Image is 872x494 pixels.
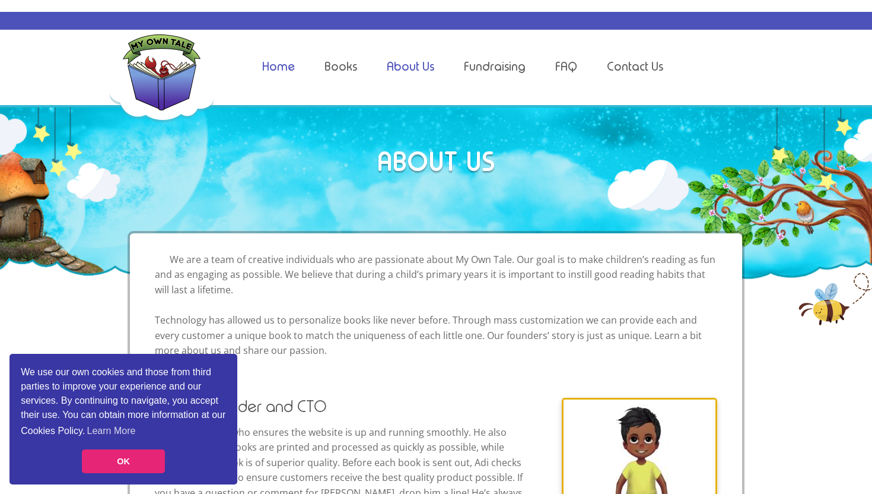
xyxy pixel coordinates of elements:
a: Home [262,59,295,74]
p: We are a team of creative individuals who are passionate about My Own Tale. Our goal is to make c... [155,252,717,359]
a: Books [324,59,357,74]
a: About Us [387,59,434,74]
div: cookieconsent [9,354,237,484]
a: dismiss cookie message [82,449,165,473]
h3: Adi: Co-founder and CTO [155,398,717,416]
a: FAQ [555,59,577,74]
span: We use our own cookies and those from third parties to improve your experience and our services. ... [21,365,226,440]
a: Contact Us [607,59,663,74]
a: Fundraising [464,59,526,74]
a: learn more about cookies [85,422,137,440]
